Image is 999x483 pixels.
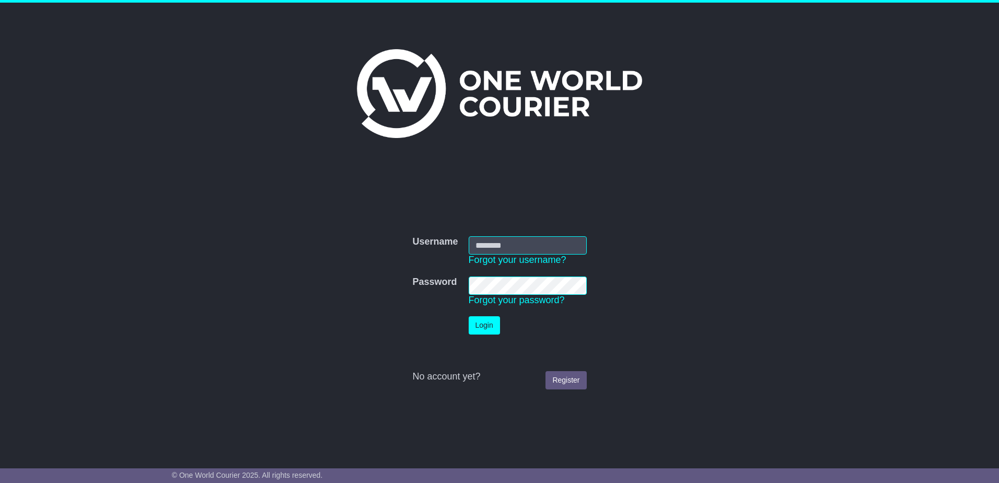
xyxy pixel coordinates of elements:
button: Login [469,316,500,335]
a: Forgot your username? [469,255,566,265]
label: Username [412,236,458,248]
label: Password [412,277,457,288]
a: Forgot your password? [469,295,565,305]
div: No account yet? [412,371,586,383]
span: © One World Courier 2025. All rights reserved. [172,471,323,479]
a: Register [545,371,586,389]
img: One World [357,49,642,138]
